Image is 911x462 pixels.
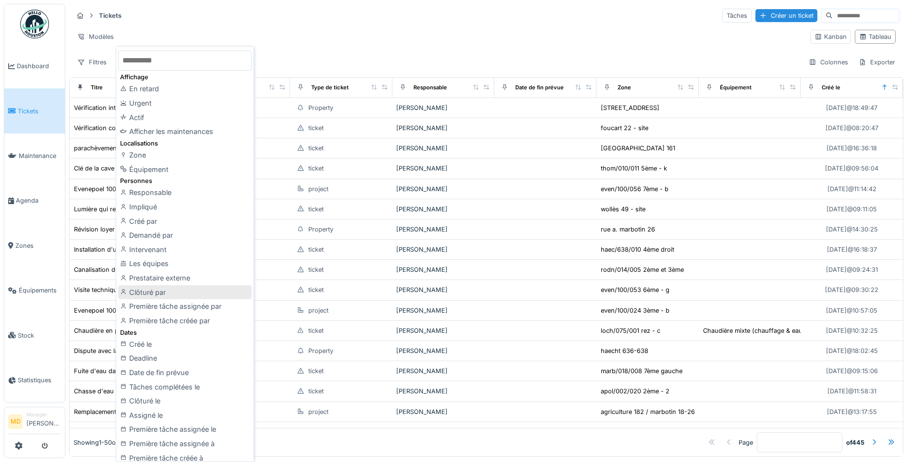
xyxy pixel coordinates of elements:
[308,225,333,234] div: Property
[74,306,162,315] div: Evenepoel 100/24 3ETB-SCTE
[396,387,491,396] div: [PERSON_NAME]
[17,61,61,71] span: Dashboard
[118,285,252,300] div: Clôturé par
[601,427,659,437] div: raye/066/004 3ème
[74,123,188,133] div: Vérification courant dans les communs
[396,205,491,214] div: [PERSON_NAME]
[308,346,333,355] div: Property
[118,176,252,185] div: Personnes
[74,144,122,153] div: parachèvements
[19,151,61,160] span: Maintenance
[601,205,645,214] div: wollès 49 - site
[601,285,669,294] div: even/100/053 6ème - g
[601,144,675,153] div: [GEOGRAPHIC_DATA] 161
[826,103,877,112] div: [DATE] @ 18:49:47
[601,103,659,112] div: [STREET_ADDRESS]
[601,407,695,416] div: agriculture 182 / marbotin 18-26
[16,196,61,205] span: Agenda
[308,245,324,254] div: ticket
[846,438,864,447] strong: of 445
[118,228,252,243] div: Demandé par
[396,103,491,112] div: [PERSON_NAME]
[308,366,324,376] div: ticket
[118,243,252,257] div: Intervenant
[74,164,114,173] div: Clé de la cave
[118,437,252,451] div: Première tâche assignée à
[308,306,328,315] div: project
[91,84,103,92] div: Titre
[396,123,491,133] div: [PERSON_NAME]
[73,55,111,69] div: Filtres
[308,103,333,112] div: Property
[396,407,491,416] div: [PERSON_NAME]
[118,214,252,229] div: Créé par
[118,124,252,139] div: Afficher les maintenances
[755,9,817,22] div: Créer un ticket
[413,84,447,92] div: Responsable
[118,380,252,394] div: Tâches complétées le
[308,407,328,416] div: project
[118,96,252,110] div: Urgent
[601,164,667,173] div: thom/010/011 5ème - k
[826,326,878,335] div: [DATE] @ 10:32:25
[396,184,491,194] div: [PERSON_NAME]
[396,225,491,234] div: [PERSON_NAME]
[308,184,328,194] div: project
[74,245,315,254] div: Installation d'un câble coaxiale pour que la société BASE puisse venir ouvrir le wifi
[601,184,668,194] div: even/100/056 7ème - b
[601,366,682,376] div: marb/018/008 7ème gauche
[396,164,491,173] div: [PERSON_NAME]
[827,387,876,396] div: [DATE] @ 11:58:31
[859,32,891,41] div: Tableau
[18,107,61,116] span: Tickets
[308,265,324,274] div: ticket
[118,110,252,125] div: Actif
[74,346,297,355] div: Dispute avec la nettoyeuse Yasmina concernant le local partagé de marbotin
[74,326,133,335] div: Chaudière en panne
[308,326,324,335] div: ticket
[118,256,252,271] div: Les équipes
[826,306,877,315] div: [DATE] @ 10:57:05
[396,427,491,437] div: [PERSON_NAME]
[720,84,752,92] div: Équipement
[396,346,491,355] div: [PERSON_NAME]
[118,351,252,365] div: Deadline
[396,144,491,153] div: [PERSON_NAME]
[118,185,252,200] div: Responsable
[74,205,202,214] div: Lumière qui reste allumé dans les communs
[74,184,162,194] div: Evenepoel 100/56 7ETB-SCTE
[854,55,899,69] div: Exporter
[396,366,491,376] div: [PERSON_NAME]
[118,82,252,96] div: En retard
[74,265,169,274] div: Canalisation de cuisine bouchée
[396,265,491,274] div: [PERSON_NAME]
[118,337,252,352] div: Créé le
[73,30,118,44] div: Modèles
[396,245,491,254] div: [PERSON_NAME]
[73,438,137,447] div: Showing 1 - 50 of 22235
[118,162,252,177] div: Équipement
[722,9,752,23] div: Tâches
[118,365,252,380] div: Date de fin prévue
[601,306,669,315] div: even/100/024 3ème - b
[26,411,61,432] li: [PERSON_NAME]
[601,346,648,355] div: haecht 636-638
[396,326,491,335] div: [PERSON_NAME]
[308,205,324,214] div: ticket
[74,225,115,234] div: Révision loyer
[826,346,878,355] div: [DATE] @ 18:02:45
[396,306,491,315] div: [PERSON_NAME]
[20,10,49,38] img: Badge_color-CXgf-gQk.svg
[308,164,324,173] div: ticket
[8,414,23,429] li: MD
[826,144,877,153] div: [DATE] @ 16:36:18
[74,103,133,112] div: Vérification intérieur
[118,328,252,337] div: Dates
[308,387,324,396] div: ticket
[601,245,674,254] div: haec/638/010 4ème droit
[311,84,349,92] div: Type de ticket
[827,184,876,194] div: [DATE] @ 11:14:42
[26,411,61,418] div: Manager
[118,200,252,214] div: Impliqué
[118,73,252,82] div: Affichage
